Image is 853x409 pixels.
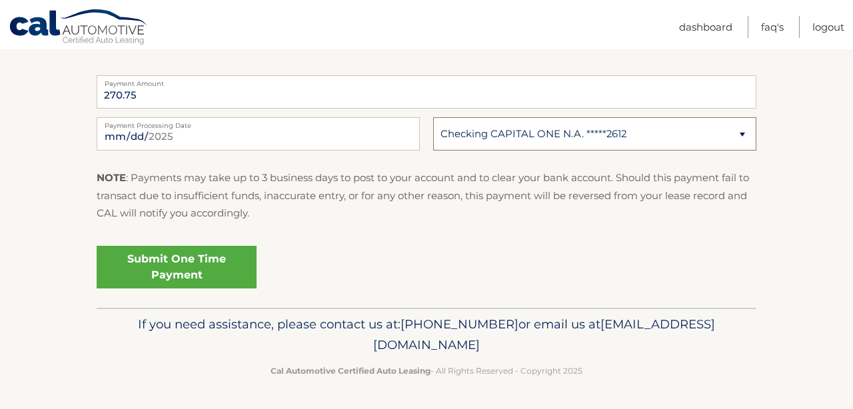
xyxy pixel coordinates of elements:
p: - All Rights Reserved - Copyright 2025 [105,364,748,378]
a: Dashboard [679,16,732,38]
p: If you need assistance, please contact us at: or email us at [105,314,748,356]
p: : Payments may take up to 3 business days to post to your account and to clear your bank account.... [97,169,756,222]
strong: Cal Automotive Certified Auto Leasing [271,366,430,376]
strong: NOTE [97,171,126,184]
input: Payment Amount [97,75,756,109]
label: Payment Amount [97,75,756,86]
input: Payment Date [97,117,420,151]
label: Payment Processing Date [97,117,420,128]
a: Cal Automotive [9,9,149,47]
a: Submit One Time Payment [97,246,257,288]
a: FAQ's [761,16,784,38]
span: [PHONE_NUMBER] [401,316,518,332]
a: Logout [812,16,844,38]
